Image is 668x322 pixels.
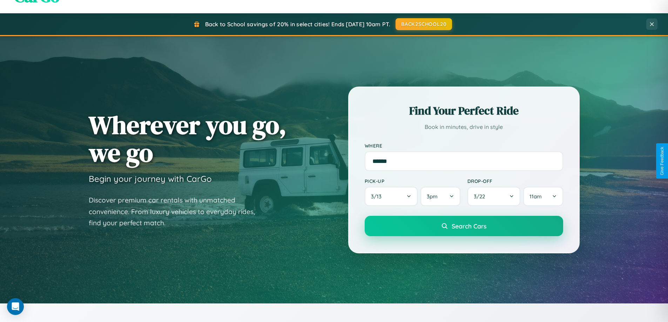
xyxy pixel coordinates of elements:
span: Search Cars [452,222,486,230]
label: Pick-up [365,178,460,184]
div: Give Feedback [660,147,664,175]
button: 11am [523,187,563,206]
button: Search Cars [365,216,563,236]
button: BACK2SCHOOL20 [396,18,452,30]
p: Book in minutes, drive in style [365,122,563,132]
h1: Wherever you go, we go [89,111,286,166]
span: 3pm [427,193,438,200]
button: 3/22 [467,187,521,206]
div: Open Intercom Messenger [7,298,24,315]
label: Drop-off [467,178,563,184]
span: Back to School savings of 20% in select cities! Ends [DATE] 10am PT. [205,21,390,28]
span: 11am [529,193,542,200]
span: 3 / 22 [474,193,488,200]
span: 3 / 13 [371,193,385,200]
button: 3pm [420,187,460,206]
h3: Begin your journey with CarGo [89,173,212,184]
button: 3/13 [365,187,418,206]
label: Where [365,143,563,149]
h2: Find Your Perfect Ride [365,103,563,118]
p: Discover premium car rentals with unmatched convenience. From luxury vehicles to everyday rides, ... [89,194,264,229]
